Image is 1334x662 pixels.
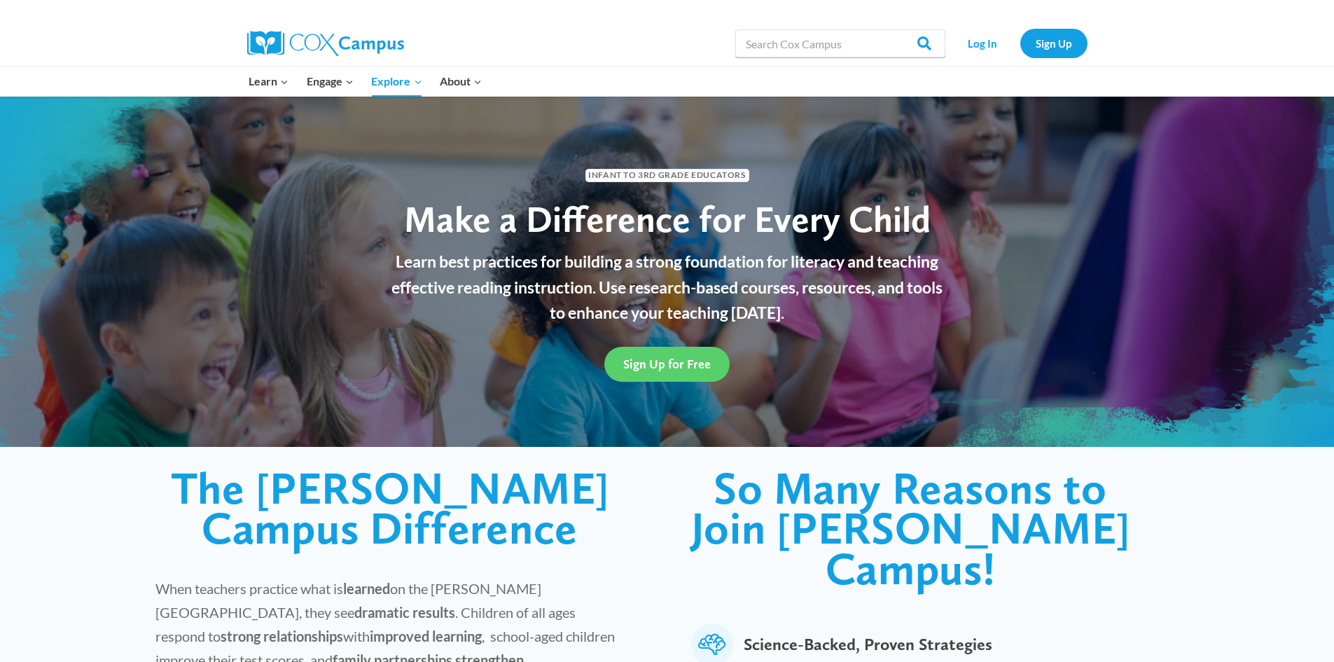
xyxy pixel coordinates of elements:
[952,29,1013,57] a: Log In
[240,67,491,96] nav: Primary Navigation
[952,29,1088,57] nav: Secondary Navigation
[384,249,951,326] p: Learn best practices for building a strong foundation for literacy and teaching effective reading...
[1020,29,1088,57] a: Sign Up
[371,72,422,90] span: Explore
[307,72,354,90] span: Engage
[604,347,730,381] a: Sign Up for Free
[171,461,609,556] span: The [PERSON_NAME] Campus Difference
[249,72,289,90] span: Learn
[370,628,482,644] strong: improved learning
[354,604,455,621] strong: dramatic results
[691,461,1130,595] span: So Many Reasons to Join [PERSON_NAME] Campus!
[440,72,482,90] span: About
[735,29,945,57] input: Search Cox Campus
[623,357,711,371] span: Sign Up for Free
[221,628,343,644] strong: strong relationships
[585,169,749,182] span: Infant to 3rd Grade Educators
[247,31,404,56] img: Cox Campus
[343,580,390,597] strong: learned
[404,197,931,241] span: Make a Difference for Every Child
